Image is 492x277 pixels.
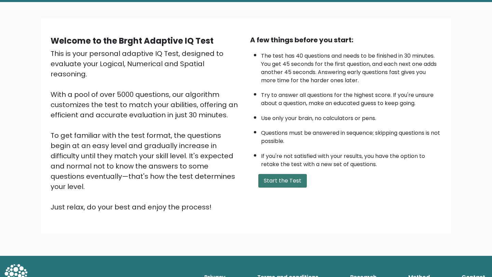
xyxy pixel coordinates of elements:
li: Try to answer all questions for the highest score. If you're unsure about a question, make an edu... [261,88,441,107]
li: Questions must be answered in sequence; skipping questions is not possible. [261,126,441,145]
li: If you're not satisfied with your results, you have the option to retake the test with a new set ... [261,149,441,169]
div: This is your personal adaptive IQ Test, designed to evaluate your Logical, Numerical and Spatial ... [51,48,242,212]
li: The test has 40 questions and needs to be finished in 30 minutes. You get 45 seconds for the firs... [261,48,441,85]
b: Welcome to the Brght Adaptive IQ Test [51,35,214,46]
li: Use only your brain, no calculators or pens. [261,111,441,122]
div: A few things before you start: [250,35,441,45]
button: Start the Test [258,174,307,188]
